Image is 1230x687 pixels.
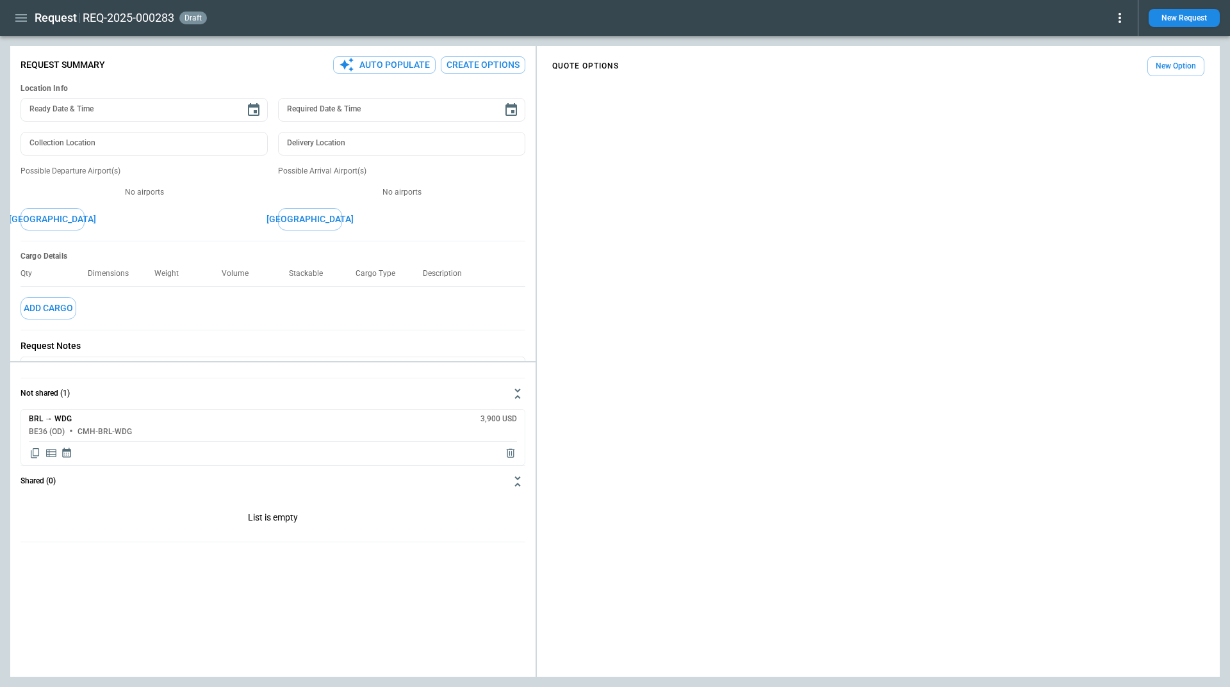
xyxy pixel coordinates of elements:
[20,84,525,93] h6: Location Info
[29,415,72,423] h6: BRL → WDG
[20,497,525,542] p: List is empty
[20,269,42,279] p: Qty
[182,13,204,22] span: draft
[278,208,342,230] button: [GEOGRAPHIC_DATA]
[20,60,105,70] p: Request Summary
[504,447,517,460] span: Delete quote
[289,269,333,279] p: Stackable
[552,63,619,69] h4: QUOTE OPTIONS
[222,269,259,279] p: Volume
[29,447,42,460] span: Copy quote content
[441,56,525,74] button: Create Options
[78,428,132,436] h6: CMH-BRL-WDG
[29,428,65,436] h6: BE36 (OD)
[20,477,56,485] h6: Shared (0)
[1147,56,1204,76] button: New Option
[45,447,58,460] span: Display detailed quote content
[537,51,1220,81] div: scrollable content
[154,269,189,279] p: Weight
[20,466,525,497] button: Shared (0)
[480,415,517,423] h6: 3,900 USD
[241,97,266,123] button: Choose date
[20,187,268,198] p: No airports
[35,10,77,26] h1: Request
[88,269,139,279] p: Dimensions
[20,378,525,409] button: Not shared (1)
[1149,9,1220,27] button: New Request
[20,208,85,230] button: [GEOGRAPHIC_DATA]
[20,297,76,319] button: Add Cargo
[333,56,436,74] button: Auto Populate
[278,166,525,177] p: Possible Arrival Airport(s)
[20,497,525,542] div: Not shared (1)
[356,269,406,279] p: Cargo Type
[83,10,174,26] h2: REQ-2025-000283
[423,269,472,279] p: Description
[498,97,524,123] button: Choose date
[61,447,72,460] span: Display quote schedule
[20,252,525,261] h6: Cargo Details
[278,187,525,198] p: No airports
[20,166,268,177] p: Possible Departure Airport(s)
[20,389,70,398] h6: Not shared (1)
[20,341,525,352] p: Request Notes
[20,409,525,465] div: Not shared (1)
